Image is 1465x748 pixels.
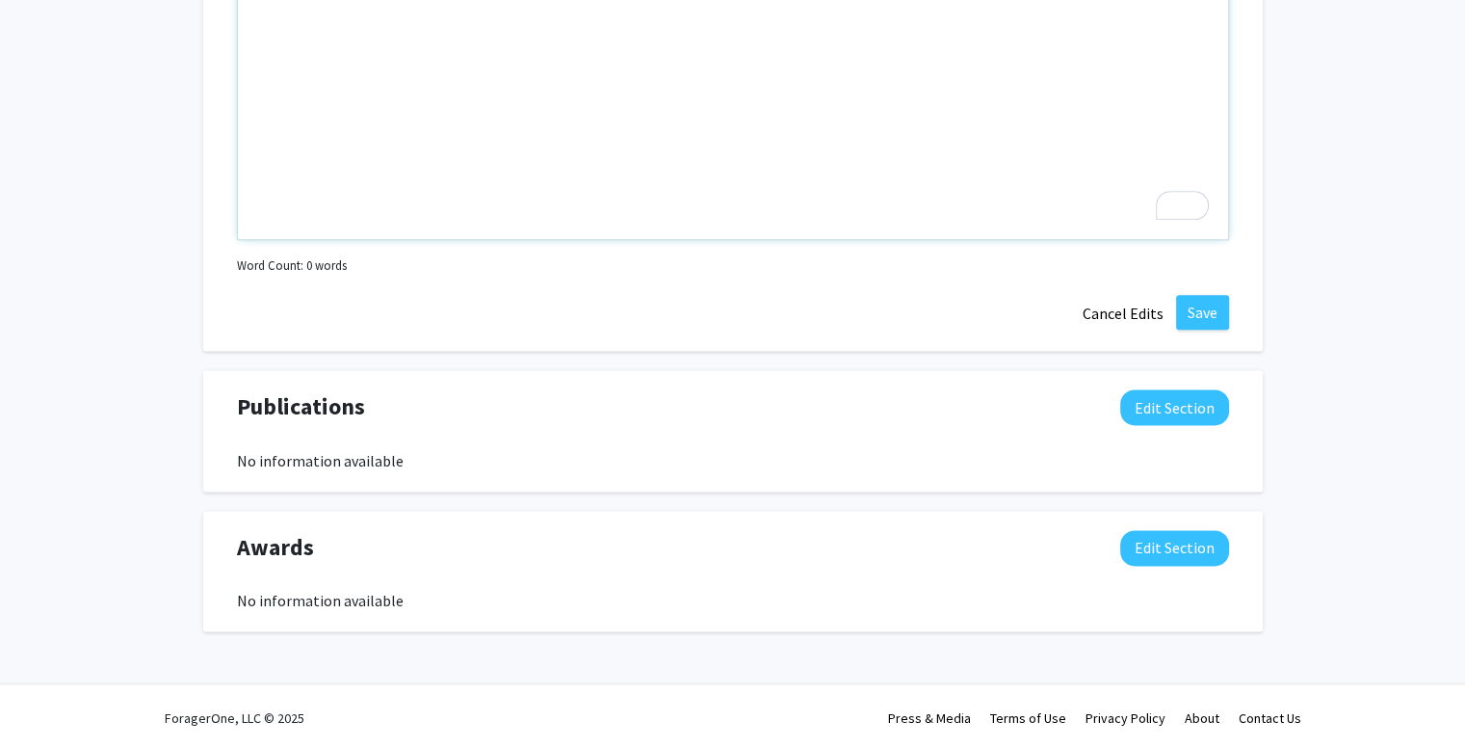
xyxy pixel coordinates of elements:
button: Edit Publications [1120,389,1229,425]
a: Terms of Use [990,709,1066,727]
a: About [1185,709,1219,727]
div: No information available [237,449,1229,472]
a: Contact Us [1239,709,1301,727]
button: Cancel Edits [1070,295,1176,332]
small: Word Count: 0 words [237,256,347,275]
a: Press & Media [888,709,971,727]
iframe: Chat [14,661,82,734]
span: Awards [237,530,314,565]
a: Privacy Policy [1086,709,1165,727]
button: Save [1176,295,1229,330]
span: Publications [237,389,365,424]
div: No information available [237,589,1229,612]
button: Edit Awards [1120,530,1229,566]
